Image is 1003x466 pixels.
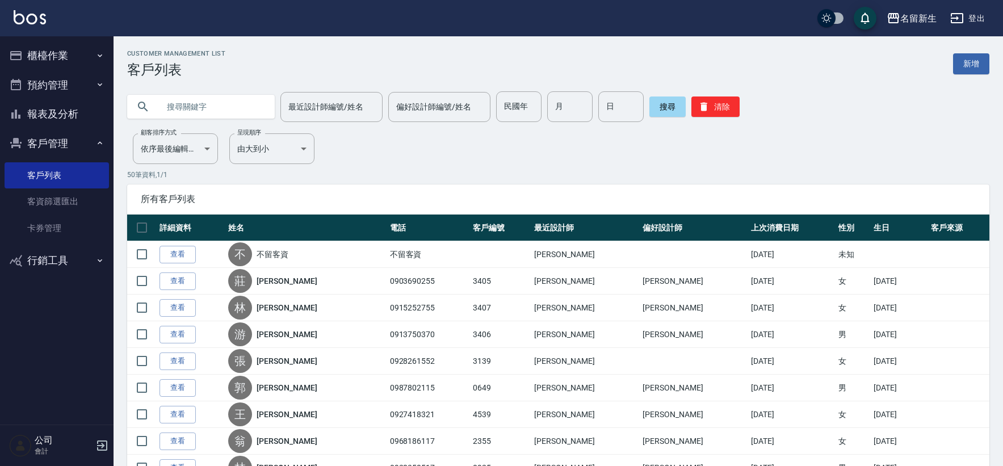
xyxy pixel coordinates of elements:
[836,375,871,401] td: 男
[470,428,531,455] td: 2355
[470,268,531,295] td: 3405
[257,355,317,367] a: [PERSON_NAME]
[5,99,109,129] button: 報表及分析
[157,215,225,241] th: 詳細資料
[5,162,109,188] a: 客戶列表
[871,428,928,455] td: [DATE]
[531,348,640,375] td: [PERSON_NAME]
[871,295,928,321] td: [DATE]
[640,428,748,455] td: [PERSON_NAME]
[5,188,109,215] a: 客資篩選匯出
[691,96,740,117] button: 清除
[228,296,252,320] div: 林
[5,246,109,275] button: 行銷工具
[928,215,989,241] th: 客戶來源
[836,295,871,321] td: 女
[159,91,266,122] input: 搜尋關鍵字
[640,375,748,401] td: [PERSON_NAME]
[387,241,471,268] td: 不留客資
[229,133,314,164] div: 由大到小
[836,321,871,348] td: 男
[141,128,177,137] label: 顧客排序方式
[387,375,471,401] td: 0987802115
[470,321,531,348] td: 3406
[531,295,640,321] td: [PERSON_NAME]
[257,435,317,447] a: [PERSON_NAME]
[5,70,109,100] button: 預約管理
[160,352,196,370] a: 查看
[649,96,686,117] button: 搜尋
[470,295,531,321] td: 3407
[387,321,471,348] td: 0913750370
[640,295,748,321] td: [PERSON_NAME]
[257,249,288,260] a: 不留客資
[257,409,317,420] a: [PERSON_NAME]
[900,11,937,26] div: 名留新生
[257,382,317,393] a: [PERSON_NAME]
[748,428,836,455] td: [DATE]
[531,321,640,348] td: [PERSON_NAME]
[871,321,928,348] td: [DATE]
[9,434,32,457] img: Person
[531,241,640,268] td: [PERSON_NAME]
[35,446,93,456] p: 會計
[387,428,471,455] td: 0968186117
[640,268,748,295] td: [PERSON_NAME]
[748,401,836,428] td: [DATE]
[871,401,928,428] td: [DATE]
[882,7,941,30] button: 名留新生
[237,128,261,137] label: 呈現順序
[257,275,317,287] a: [PERSON_NAME]
[225,215,387,241] th: 姓名
[387,215,471,241] th: 電話
[257,329,317,340] a: [PERSON_NAME]
[228,322,252,346] div: 游
[228,349,252,373] div: 張
[836,348,871,375] td: 女
[228,242,252,266] div: 不
[257,302,317,313] a: [PERSON_NAME]
[871,215,928,241] th: 生日
[871,348,928,375] td: [DATE]
[836,241,871,268] td: 未知
[748,241,836,268] td: [DATE]
[133,133,218,164] div: 依序最後編輯時間
[228,402,252,426] div: 王
[748,295,836,321] td: [DATE]
[160,379,196,397] a: 查看
[35,435,93,446] h5: 公司
[871,268,928,295] td: [DATE]
[228,429,252,453] div: 翁
[946,8,989,29] button: 登出
[836,428,871,455] td: 女
[160,406,196,423] a: 查看
[531,215,640,241] th: 最近設計師
[748,321,836,348] td: [DATE]
[748,375,836,401] td: [DATE]
[14,10,46,24] img: Logo
[836,215,871,241] th: 性別
[953,53,989,74] a: 新增
[160,272,196,290] a: 查看
[836,401,871,428] td: 女
[228,376,252,400] div: 郭
[640,401,748,428] td: [PERSON_NAME]
[854,7,876,30] button: save
[531,268,640,295] td: [PERSON_NAME]
[748,348,836,375] td: [DATE]
[470,215,531,241] th: 客戶編號
[127,50,225,57] h2: Customer Management List
[531,375,640,401] td: [PERSON_NAME]
[748,215,836,241] th: 上次消費日期
[387,348,471,375] td: 0928261552
[141,194,976,205] span: 所有客戶列表
[160,299,196,317] a: 查看
[228,269,252,293] div: 莊
[531,428,640,455] td: [PERSON_NAME]
[127,170,989,180] p: 50 筆資料, 1 / 1
[470,375,531,401] td: 0649
[387,295,471,321] td: 0915252755
[640,215,748,241] th: 偏好設計師
[387,401,471,428] td: 0927418321
[871,375,928,401] td: [DATE]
